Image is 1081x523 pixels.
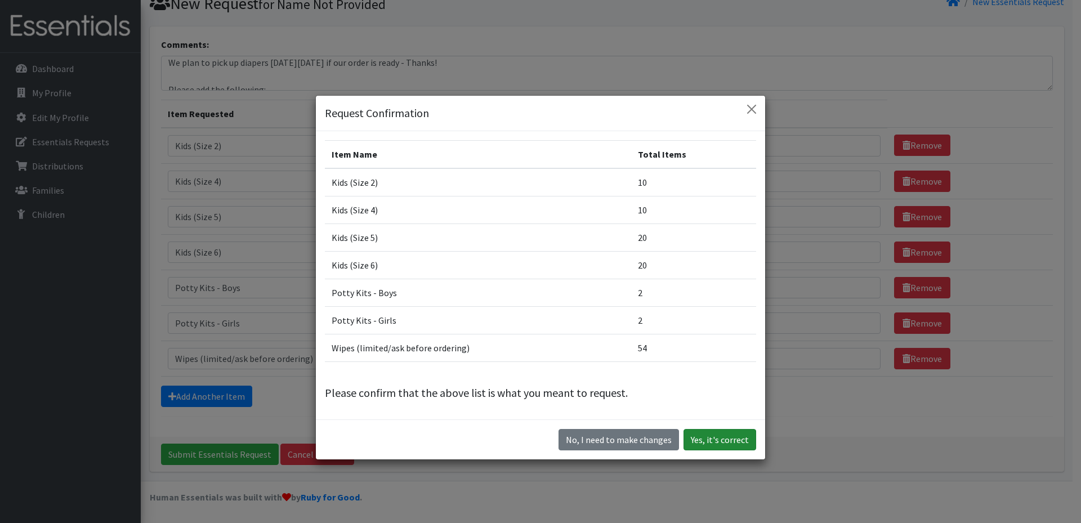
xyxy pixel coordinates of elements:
[325,196,631,223] td: Kids (Size 4)
[631,334,756,361] td: 54
[631,168,756,196] td: 10
[325,334,631,361] td: Wipes (limited/ask before ordering)
[325,251,631,279] td: Kids (Size 6)
[325,279,631,306] td: Potty Kits - Boys
[325,385,756,401] p: Please confirm that the above list is what you meant to request.
[631,140,756,168] th: Total Items
[631,251,756,279] td: 20
[325,306,631,334] td: Potty Kits - Girls
[325,140,631,168] th: Item Name
[631,306,756,334] td: 2
[325,168,631,196] td: Kids (Size 2)
[631,279,756,306] td: 2
[559,429,679,450] button: No I need to make changes
[631,196,756,223] td: 10
[325,105,429,122] h5: Request Confirmation
[743,100,761,118] button: Close
[325,223,631,251] td: Kids (Size 5)
[631,223,756,251] td: 20
[684,429,756,450] button: Yes, it's correct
